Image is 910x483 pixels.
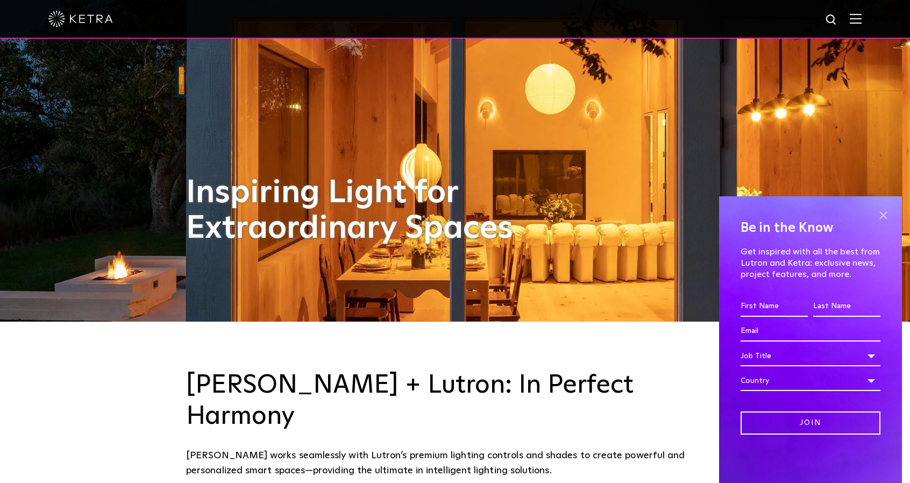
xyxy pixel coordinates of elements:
img: Hamburger%20Nav.svg [850,13,862,24]
div: Country [741,371,880,391]
p: Get inspired with all the best from Lutron and Ketra: exclusive news, project features, and more. [741,246,880,280]
input: Join [741,411,880,435]
img: search icon [825,13,838,27]
div: [PERSON_NAME] works seamlessly with Lutron’s premium lighting controls and shades to create power... [186,448,724,479]
div: Job Title [741,346,880,366]
h3: [PERSON_NAME] + Lutron: In Perfect Harmony [186,370,724,432]
h1: Inspiring Light for Extraordinary Spaces [186,175,536,246]
input: First Name [741,296,808,317]
img: ketra-logo-2019-white [48,11,113,27]
input: Email [741,321,880,342]
h4: Be in the Know [741,218,880,238]
input: Last Name [813,296,880,317]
